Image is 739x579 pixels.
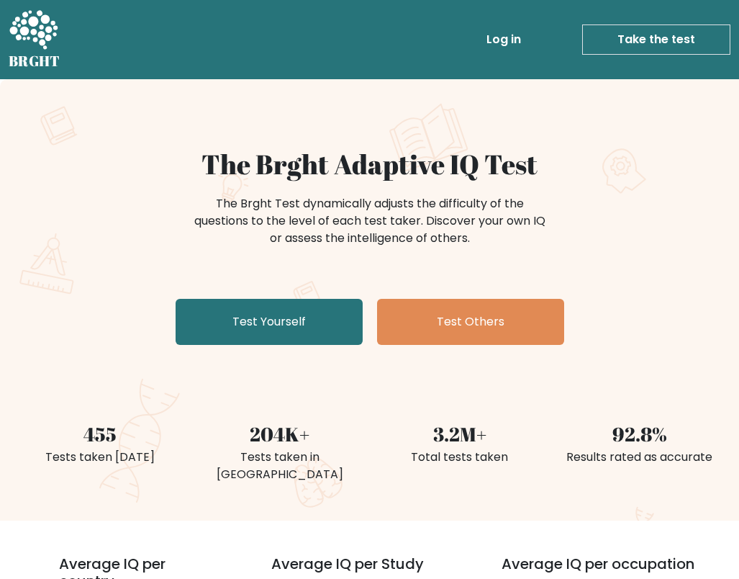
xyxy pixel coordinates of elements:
a: BRGHT [9,6,60,73]
a: Log in [481,25,527,54]
div: Tests taken [DATE] [19,449,181,466]
div: The Brght Test dynamically adjusts the difficulty of the questions to the level of each test take... [190,195,550,247]
div: Results rated as accurate [558,449,721,466]
h1: The Brght Adaptive IQ Test [19,148,721,181]
div: 3.2M+ [378,420,541,449]
div: 455 [19,420,181,449]
a: Test Others [377,299,564,345]
a: Take the test [582,24,730,55]
div: 92.8% [558,420,721,449]
div: Tests taken in [GEOGRAPHIC_DATA] [199,449,361,483]
div: Total tests taken [378,449,541,466]
h5: BRGHT [9,53,60,70]
a: Test Yourself [176,299,363,345]
div: 204K+ [199,420,361,449]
